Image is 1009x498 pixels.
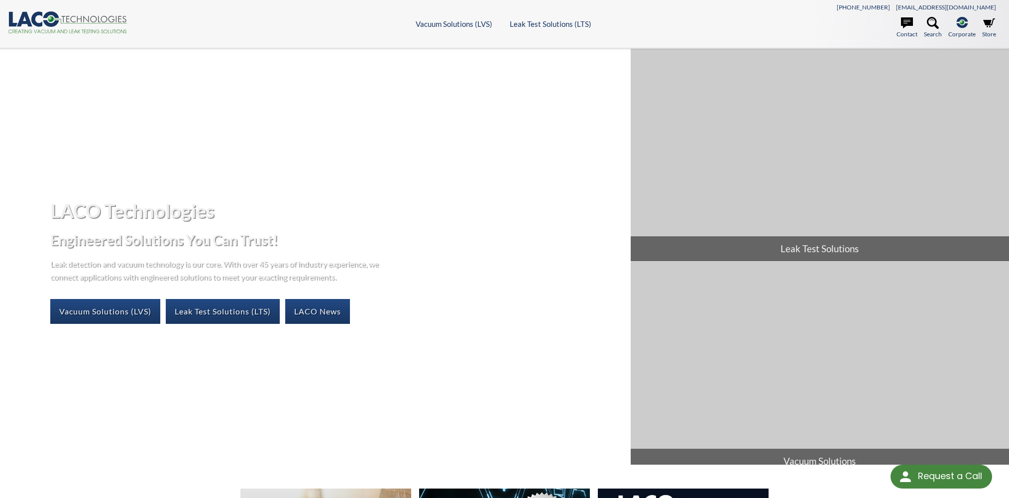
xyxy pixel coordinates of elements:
[631,262,1009,474] a: Vacuum Solutions
[891,465,992,489] div: Request a Call
[631,236,1009,261] span: Leak Test Solutions
[510,19,591,28] a: Leak Test Solutions (LTS)
[50,231,623,249] h2: Engineered Solutions You Can Trust!
[896,3,996,11] a: [EMAIL_ADDRESS][DOMAIN_NAME]
[166,299,280,324] a: Leak Test Solutions (LTS)
[837,3,890,11] a: [PHONE_NUMBER]
[50,257,384,283] p: Leak detection and vacuum technology is our core. With over 45 years of industry experience, we c...
[948,29,976,39] span: Corporate
[50,199,623,223] h1: LACO Technologies
[631,49,1009,261] a: Leak Test Solutions
[924,17,942,39] a: Search
[982,17,996,39] a: Store
[631,449,1009,474] span: Vacuum Solutions
[285,299,350,324] a: LACO News
[50,299,160,324] a: Vacuum Solutions (LVS)
[918,465,982,488] div: Request a Call
[897,469,913,485] img: round button
[897,17,917,39] a: Contact
[416,19,492,28] a: Vacuum Solutions (LVS)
